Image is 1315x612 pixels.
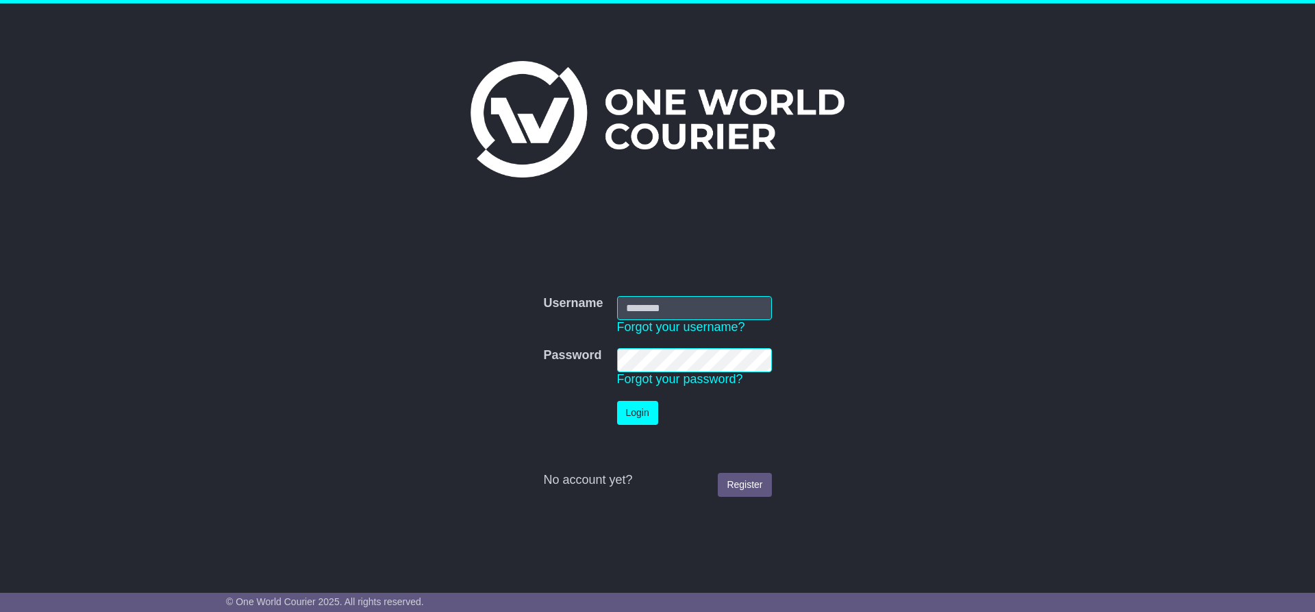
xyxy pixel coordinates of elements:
a: Forgot your username? [617,320,745,334]
div: No account yet? [543,473,771,488]
label: Username [543,296,603,311]
button: Login [617,401,658,425]
span: © One World Courier 2025. All rights reserved. [226,596,424,607]
a: Register [718,473,771,497]
a: Forgot your password? [617,372,743,386]
img: One World [471,61,844,178]
label: Password [543,348,601,363]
